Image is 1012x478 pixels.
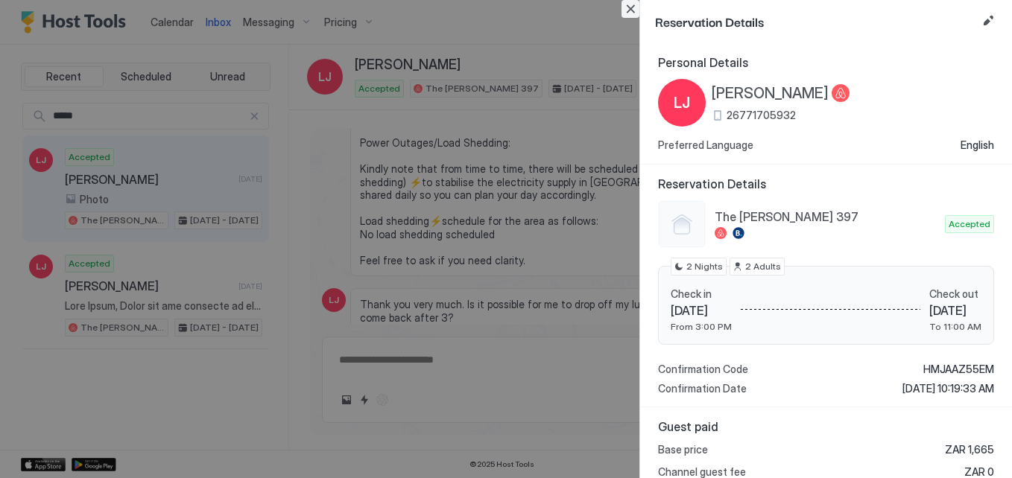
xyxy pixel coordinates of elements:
[686,260,723,273] span: 2 Nights
[658,176,994,191] span: Reservation Details
[658,382,747,395] span: Confirmation Date
[671,303,732,318] span: [DATE]
[727,109,796,122] span: 26771705932
[945,443,994,456] span: ZAR 1,665
[658,138,753,152] span: Preferred Language
[674,92,690,114] span: LJ
[929,321,981,332] span: To 11:00 AM
[949,217,990,231] span: Accepted
[658,363,748,376] span: Confirmation Code
[712,84,829,103] span: [PERSON_NAME]
[658,443,708,456] span: Base price
[979,12,997,30] button: Edit reservation
[745,260,781,273] span: 2 Adults
[658,55,994,70] span: Personal Details
[655,12,976,31] span: Reservation Details
[671,287,732,301] span: Check in
[902,382,994,395] span: [DATE] 10:19:33 AM
[715,209,939,224] span: The [PERSON_NAME] 397
[929,287,981,301] span: Check out
[961,138,994,152] span: English
[671,321,732,332] span: From 3:00 PM
[923,363,994,376] span: HMJAAZ55EM
[929,303,981,318] span: [DATE]
[658,419,994,434] span: Guest paid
